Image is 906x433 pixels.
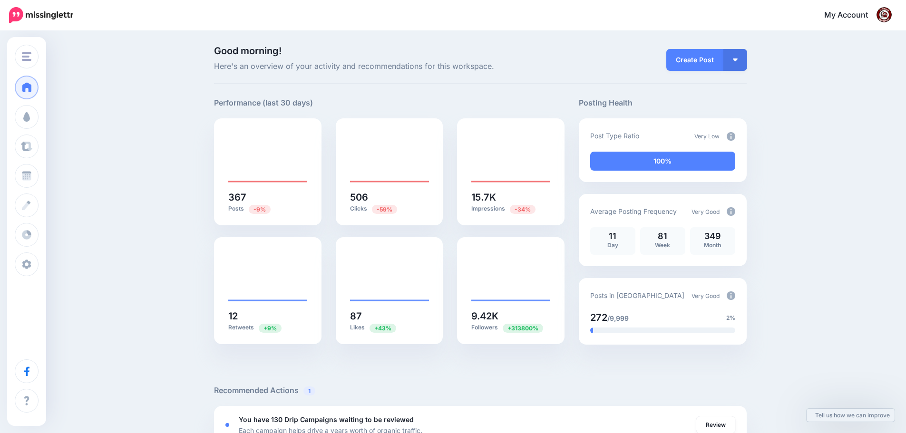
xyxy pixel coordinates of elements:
h5: Recommended Actions [214,385,747,396]
span: Month [704,241,721,249]
div: <div class='status-dot small red margin-right'></div>Error [225,423,229,427]
span: Previous period: 61 [370,324,396,333]
span: /9,999 [607,314,629,322]
img: info-circle-grey.png [727,132,735,141]
h5: 12 [228,311,307,321]
h5: 15.7K [471,192,550,202]
span: Previous period: 3 [503,324,543,333]
p: Post Type Ratio [590,130,639,141]
p: Likes [350,323,429,332]
p: Impressions [471,204,550,213]
p: 11 [595,232,631,241]
span: Previous period: 23.7K [510,205,536,214]
h5: Performance (last 30 days) [214,97,313,109]
h5: 506 [350,192,429,202]
span: Previous period: 1.24K [372,205,397,214]
img: arrow-down-white.png [733,58,738,61]
span: Day [607,241,618,249]
div: 2% of your posts in the last 30 days have been from Drip Campaigns [590,327,593,333]
span: Week [655,241,670,249]
h5: Posting Health [579,97,747,109]
a: Tell us how we can improve [807,409,895,422]
div: 100% of your posts in the last 30 days have been from Drip Campaigns [590,152,735,171]
img: info-circle-grey.png [727,207,735,216]
a: My Account [815,4,892,27]
h5: 367 [228,192,307,202]
p: Clicks [350,204,429,213]
a: Create Post [666,49,723,71]
span: 2% [726,313,735,323]
span: Good morning! [214,45,282,57]
p: Posts [228,204,307,213]
p: 81 [645,232,681,241]
h5: 87 [350,311,429,321]
span: 1 [303,386,315,395]
span: Previous period: 11 [259,324,282,333]
p: 349 [695,232,731,241]
span: Previous period: 404 [249,205,271,214]
b: You have 130 Drip Campaigns waiting to be reviewed [239,415,414,423]
span: Very Good [692,208,720,215]
span: Very Low [694,133,720,140]
p: Retweets [228,323,307,332]
span: Here's an overview of your activity and recommendations for this workspace. [214,60,565,73]
p: Followers [471,323,550,332]
img: info-circle-grey.png [727,291,735,300]
img: menu.png [22,52,31,61]
span: Very Good [692,292,720,299]
img: Missinglettr [9,7,73,23]
span: 272 [590,312,607,323]
p: Average Posting Frequency [590,206,677,217]
h5: 9.42K [471,311,550,321]
p: Posts in [GEOGRAPHIC_DATA] [590,290,684,301]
